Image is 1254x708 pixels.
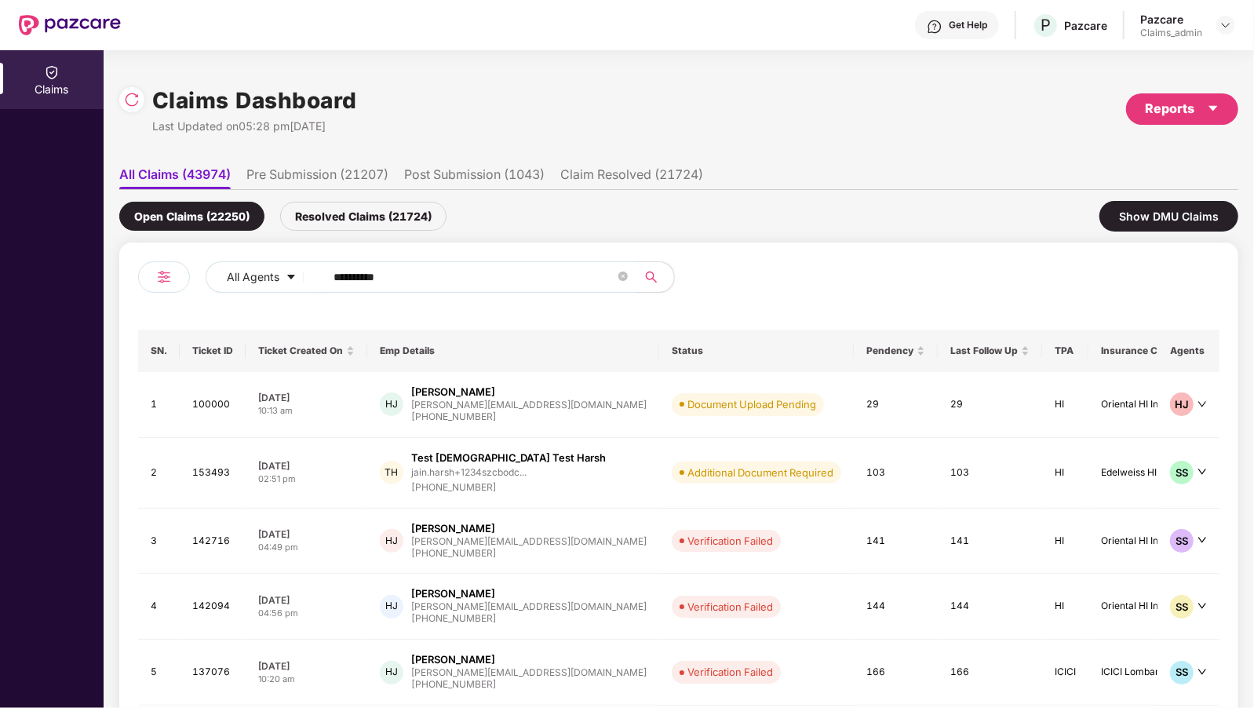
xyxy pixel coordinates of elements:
[1042,574,1088,640] td: HI
[44,64,60,80] img: svg+xml;base64,PHN2ZyBpZD0iQ2xhaW0iIHhtbG5zPSJodHRwOi8vd3d3LnczLm9yZy8yMDAwL3N2ZyIgd2lkdGg9IjIwIi...
[560,166,703,189] li: Claim Resolved (21724)
[636,271,666,283] span: search
[180,438,246,509] td: 153493
[119,166,231,189] li: All Claims (43974)
[938,574,1042,640] td: 144
[124,92,140,108] img: svg+xml;base64,PHN2ZyBpZD0iUmVsb2FkLTMyeDMyIiB4bWxucz0iaHR0cDovL3d3dy53My5vcmcvMjAwMC9zdmciIHdpZH...
[854,438,938,509] td: 103
[1088,640,1216,706] td: ICICI Lombard
[180,330,246,372] th: Ticket ID
[411,611,647,626] div: [PHONE_NUMBER]
[659,330,854,372] th: Status
[1145,99,1219,119] div: Reports
[1170,392,1194,416] div: HJ
[1197,535,1207,545] span: down
[618,270,628,285] span: close-circle
[180,509,246,575] td: 142716
[950,345,1018,357] span: Last Follow Up
[938,330,1042,372] th: Last Follow Up
[258,404,355,418] div: 10:13 am
[180,574,246,640] td: 142094
[152,118,357,135] div: Last Updated on 05:28 pm[DATE]
[411,652,495,667] div: [PERSON_NAME]
[19,15,121,35] img: New Pazcare Logo
[380,461,403,484] div: TH
[411,410,647,425] div: [PHONE_NUMBER]
[411,586,495,601] div: [PERSON_NAME]
[1088,509,1216,575] td: Oriental HI Insurance
[687,599,773,615] div: Verification Failed
[411,601,647,611] div: [PERSON_NAME][EMAIL_ADDRESS][DOMAIN_NAME]
[411,385,495,400] div: [PERSON_NAME]
[258,345,343,357] span: Ticket Created On
[866,345,913,357] span: Pendency
[687,664,773,680] div: Verification Failed
[411,467,527,477] div: jain.harsh+1234szcbodc...
[206,261,330,293] button: All Agentscaret-down
[380,392,403,416] div: HJ
[246,166,388,189] li: Pre Submission (21207)
[258,527,355,541] div: [DATE]
[949,19,987,31] div: Get Help
[258,391,355,404] div: [DATE]
[138,372,180,438] td: 1
[938,509,1042,575] td: 141
[1088,330,1216,372] th: Insurance Company
[1197,467,1207,476] span: down
[258,659,355,673] div: [DATE]
[1064,18,1107,33] div: Pazcare
[1041,16,1051,35] span: P
[938,372,1042,438] td: 29
[927,19,942,35] img: svg+xml;base64,PHN2ZyBpZD0iSGVscC0zMngzMiIgeG1sbnM9Imh0dHA6Ly93d3cudzMub3JnLzIwMDAvc3ZnIiB3aWR0aD...
[1140,27,1202,39] div: Claims_admin
[1042,372,1088,438] td: HI
[1042,640,1088,706] td: ICICI
[687,533,773,549] div: Verification Failed
[258,541,355,554] div: 04:49 pm
[687,465,833,480] div: Additional Document Required
[1088,438,1216,509] td: Edelweiss HI Insurance
[1157,330,1219,372] th: Agents
[854,640,938,706] td: 166
[1207,102,1219,115] span: caret-down
[411,546,647,561] div: [PHONE_NUMBER]
[411,451,606,465] div: Test [DEMOGRAPHIC_DATA] Test Harsh
[1170,461,1194,484] div: SS
[1099,201,1238,232] div: Show DMU Claims
[1197,667,1207,677] span: down
[258,473,355,486] div: 02:51 pm
[258,673,355,686] div: 10:20 am
[180,372,246,438] td: 100000
[286,272,297,284] span: caret-down
[138,438,180,509] td: 2
[380,529,403,553] div: HJ
[138,509,180,575] td: 3
[1197,400,1207,409] span: down
[1042,509,1088,575] td: HI
[227,268,279,286] span: All Agents
[280,202,447,231] div: Resolved Claims (21724)
[367,330,659,372] th: Emp Details
[1140,12,1202,27] div: Pazcare
[246,330,367,372] th: Ticket Created On
[258,593,355,607] div: [DATE]
[687,396,816,412] div: Document Upload Pending
[411,521,495,536] div: [PERSON_NAME]
[1088,372,1216,438] td: Oriental HI Insurance
[1042,438,1088,509] td: HI
[411,667,647,677] div: [PERSON_NAME][EMAIL_ADDRESS][DOMAIN_NAME]
[1170,529,1194,553] div: SS
[380,661,403,684] div: HJ
[854,509,938,575] td: 141
[411,400,647,410] div: [PERSON_NAME][EMAIL_ADDRESS][DOMAIN_NAME]
[1219,19,1232,31] img: svg+xml;base64,PHN2ZyBpZD0iRHJvcGRvd24tMzJ4MzIiIHhtbG5zPSJodHRwOi8vd3d3LnczLm9yZy8yMDAwL3N2ZyIgd2...
[258,607,355,620] div: 04:56 pm
[1197,601,1207,611] span: down
[138,640,180,706] td: 5
[1170,595,1194,619] div: SS
[180,640,246,706] td: 137076
[380,595,403,619] div: HJ
[155,268,173,286] img: svg+xml;base64,PHN2ZyB4bWxucz0iaHR0cDovL3d3dy53My5vcmcvMjAwMC9zdmciIHdpZHRoPSIyNCIgaGVpZ2h0PSIyNC...
[411,677,647,692] div: [PHONE_NUMBER]
[854,372,938,438] td: 29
